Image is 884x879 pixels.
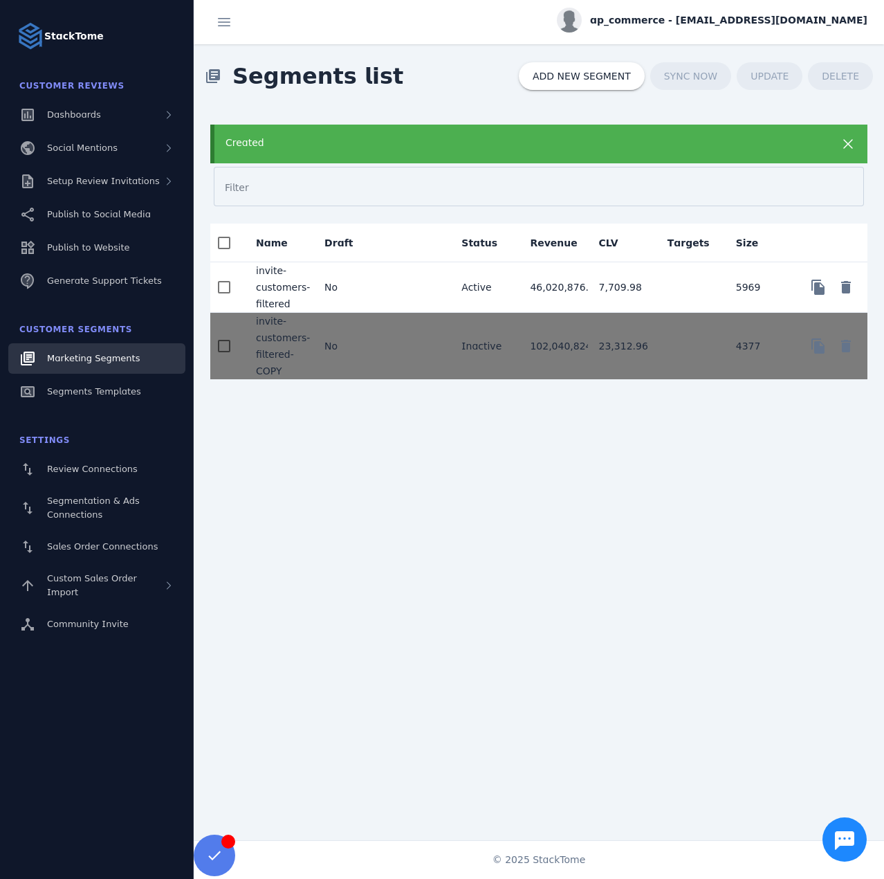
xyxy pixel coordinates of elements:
[8,266,185,296] a: Generate Support Tickets
[313,262,382,313] mat-cell: No
[47,386,141,397] span: Segments Templates
[47,242,129,253] span: Publish to Website
[256,236,288,250] div: Name
[221,48,414,104] span: Segments list
[8,454,185,484] a: Review Connections
[519,62,645,90] button: ADD NEW SEGMENT
[19,81,125,91] span: Customer Reviews
[17,22,44,50] img: Logo image
[557,8,582,33] img: profile.jpg
[461,236,510,250] div: Status
[19,325,132,334] span: Customer Segments
[8,199,185,230] a: Publish to Social Media
[519,313,587,379] mat-cell: 102,040,824.00
[44,29,104,44] strong: StackTome
[8,343,185,374] a: Marketing Segments
[205,68,221,84] mat-icon: library_books
[533,71,631,81] span: ADD NEW SEGMENT
[725,262,793,313] mat-cell: 5969
[736,236,759,250] div: Size
[225,136,793,150] div: Created
[8,532,185,562] a: Sales Order Connections
[245,262,313,313] mat-cell: invite-customers-filtered
[599,236,618,250] div: CLV
[588,313,656,379] mat-cell: 23,312.96
[804,332,832,360] button: Copy
[656,224,725,262] mat-header-cell: Targets
[8,487,185,529] a: Segmentation & Ads Connections
[832,273,860,301] button: Delete
[588,262,656,313] mat-cell: 7,709.98
[736,236,771,250] div: Size
[599,236,631,250] div: CLV
[804,273,832,301] button: Copy
[450,313,519,379] mat-cell: Inactive
[557,8,867,33] button: ap_commerce - [EMAIL_ADDRESS][DOMAIN_NAME]
[47,143,118,153] span: Social Mentions
[47,573,137,597] span: Custom Sales Order Import
[461,236,497,250] div: Status
[47,496,140,520] span: Segmentation & Ads Connections
[8,609,185,640] a: Community Invite
[47,619,129,629] span: Community Invite
[450,262,519,313] mat-cell: Active
[47,109,101,120] span: Dashboards
[492,853,586,867] span: © 2025 StackTome
[530,236,589,250] div: Revenue
[313,313,382,379] mat-cell: No
[725,313,793,379] mat-cell: 4377
[256,236,300,250] div: Name
[47,541,158,552] span: Sales Order Connections
[590,13,867,28] span: ap_commerce - [EMAIL_ADDRESS][DOMAIN_NAME]
[519,262,587,313] mat-cell: 46,020,876.00
[245,313,313,379] mat-cell: invite-customers-filtered-COPY
[324,236,353,250] div: Draft
[832,332,860,360] button: Delete
[47,464,138,474] span: Review Connections
[47,176,160,186] span: Setup Review Invitations
[324,236,365,250] div: Draft
[47,209,151,219] span: Publish to Social Media
[8,233,185,263] a: Publish to Website
[8,377,185,407] a: Segments Templates
[47,353,140,363] span: Marketing Segments
[47,275,162,286] span: Generate Support Tickets
[225,182,249,193] mat-label: Filter
[530,236,577,250] div: Revenue
[19,435,70,445] span: Settings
